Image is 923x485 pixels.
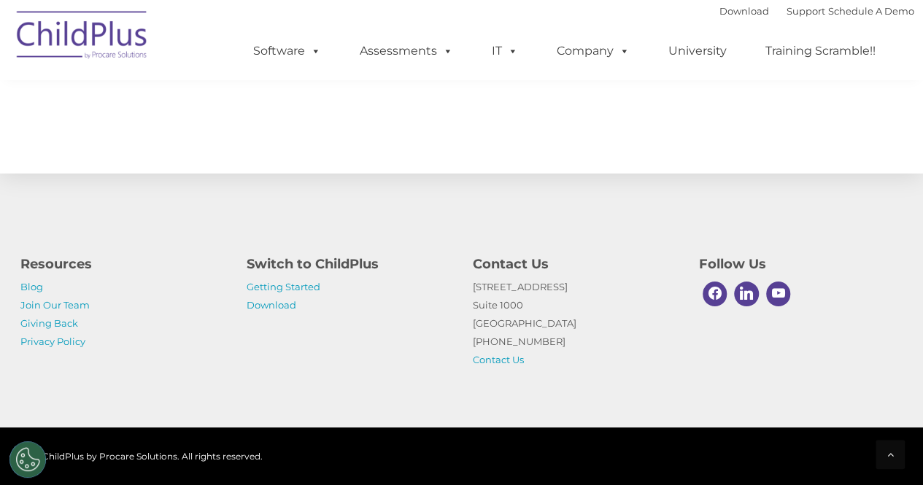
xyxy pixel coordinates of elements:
a: Schedule A Demo [828,5,914,17]
img: ChildPlus by Procare Solutions [9,1,155,74]
a: Join Our Team [20,299,90,311]
span: Phone number [203,156,265,167]
a: Training Scramble!! [751,36,890,66]
a: Support [787,5,825,17]
a: Getting Started [247,281,320,292]
a: Linkedin [730,278,762,310]
a: Contact Us [473,354,524,365]
a: Company [542,36,644,66]
a: Download [719,5,769,17]
a: IT [477,36,533,66]
a: Download [247,299,296,311]
h4: Resources [20,254,225,274]
h4: Contact Us [473,254,677,274]
a: Blog [20,281,43,292]
a: Youtube [762,278,795,310]
a: Software [239,36,336,66]
font: | [719,5,914,17]
button: Cookies Settings [9,441,46,478]
a: Facebook [699,278,731,310]
span: Last name [203,96,247,107]
h4: Switch to ChildPlus [247,254,451,274]
a: Giving Back [20,317,78,329]
a: Assessments [345,36,468,66]
a: Privacy Policy [20,335,85,347]
h4: Follow Us [699,254,903,274]
p: [STREET_ADDRESS] Suite 1000 [GEOGRAPHIC_DATA] [PHONE_NUMBER] [473,278,677,369]
a: University [654,36,741,66]
span: © 2025 ChildPlus by Procare Solutions. All rights reserved. [9,451,263,462]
